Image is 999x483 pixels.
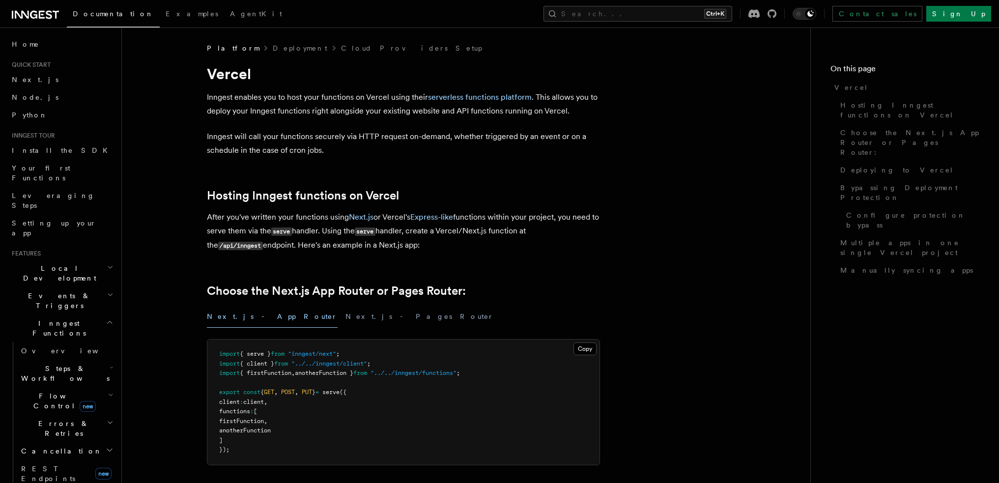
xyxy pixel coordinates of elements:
[371,369,457,376] span: "../../inngest/functions"
[836,234,979,261] a: Multiple apps in one single Vercel project
[12,146,114,154] span: Install the SDK
[12,39,39,49] span: Home
[281,389,295,396] span: POST
[12,93,58,101] span: Node.js
[704,9,726,19] kbd: Ctrl+K
[207,90,600,118] p: Inngest enables you to host your functions on Vercel using their . This allows you to deploy your...
[573,342,597,355] button: Copy
[207,210,600,253] p: After you've written your functions using or Vercel's functions within your project, you need to ...
[830,63,979,79] h4: On this page
[219,408,250,415] span: functions
[12,164,70,182] span: Your first Functions
[254,408,257,415] span: [
[8,263,107,283] span: Local Development
[160,3,224,27] a: Examples
[17,442,115,460] button: Cancellation
[274,360,288,367] span: from
[230,10,282,18] span: AgentKit
[17,391,108,411] span: Flow Control
[8,214,115,242] a: Setting up your app
[291,369,295,376] span: ,
[355,227,375,236] code: serve
[264,398,267,405] span: ,
[243,389,260,396] span: const
[219,427,271,434] span: anotherFunction
[219,389,240,396] span: export
[8,187,115,214] a: Leveraging Steps
[207,306,338,328] button: Next.js - App Router
[367,360,371,367] span: ;
[8,142,115,159] a: Install the SDK
[846,210,979,230] span: Configure protection bypass
[341,43,482,53] a: Cloud Providers Setup
[428,92,532,102] a: serverless functions platform
[353,369,367,376] span: from
[8,71,115,88] a: Next.js
[793,8,816,20] button: Toggle dark mode
[8,250,41,257] span: Features
[224,3,288,27] a: AgentKit
[302,389,312,396] span: PUT
[264,389,274,396] span: GET
[8,132,55,140] span: Inngest tour
[271,350,285,357] span: from
[832,6,922,22] a: Contact sales
[834,83,868,92] span: Vercel
[291,360,367,367] span: "../../inngest/client"
[457,369,460,376] span: ;
[830,79,979,96] a: Vercel
[8,159,115,187] a: Your first Functions
[240,398,243,405] span: :
[295,389,298,396] span: ,
[312,389,315,396] span: }
[67,3,160,28] a: Documentation
[207,130,600,157] p: Inngest will call your functions securely via HTTP request on-demand, whether triggered by an eve...
[349,212,373,222] a: Next.js
[17,387,115,415] button: Flow Controlnew
[264,418,267,425] span: ,
[926,6,991,22] a: Sign Up
[240,360,274,367] span: { client }
[345,306,494,328] button: Next.js - Pages Router
[288,350,336,357] span: "inngest/next"
[840,183,979,202] span: Bypassing Deployment Protection
[8,259,115,287] button: Local Development
[840,100,979,120] span: Hosting Inngest functions on Vercel
[12,192,95,209] span: Leveraging Steps
[340,389,346,396] span: ({
[836,261,979,279] a: Manually syncing apps
[260,389,264,396] span: {
[842,206,979,234] a: Configure protection bypass
[73,10,154,18] span: Documentation
[12,76,58,84] span: Next.js
[243,398,264,405] span: client
[836,96,979,124] a: Hosting Inngest functions on Vercel
[17,364,110,383] span: Steps & Workflows
[207,189,399,202] a: Hosting Inngest functions on Vercel
[219,418,264,425] span: firstFunction
[295,369,353,376] span: anotherFunction }
[836,124,979,161] a: Choose the Next.js App Router or Pages Router:
[8,291,107,311] span: Events & Triggers
[273,43,327,53] a: Deployment
[218,242,263,250] code: /api/inngest
[17,419,107,438] span: Errors & Retries
[21,347,122,355] span: Overview
[219,398,240,405] span: client
[219,350,240,357] span: import
[271,227,292,236] code: serve
[219,437,223,444] span: ]
[21,465,75,483] span: REST Endpoints
[240,350,271,357] span: { serve }
[543,6,732,22] button: Search...Ctrl+K
[240,369,291,376] span: { firstFunction
[250,408,254,415] span: :
[17,415,115,442] button: Errors & Retries
[315,389,319,396] span: =
[8,35,115,53] a: Home
[17,446,102,456] span: Cancellation
[207,65,600,83] h1: Vercel
[322,389,340,396] span: serve
[8,314,115,342] button: Inngest Functions
[840,238,979,257] span: Multiple apps in one single Vercel project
